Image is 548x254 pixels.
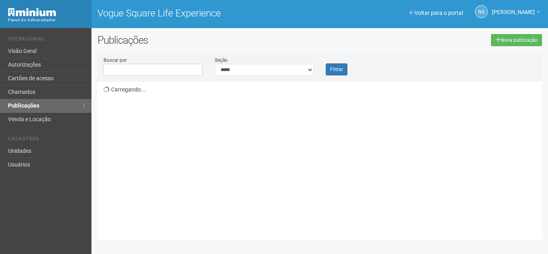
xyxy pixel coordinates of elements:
button: Filtrar [326,63,347,75]
a: NS [475,5,488,18]
span: Nicolle Silva [492,1,535,15]
a: [PERSON_NAME] [492,10,540,16]
h1: Vogue Square Life Experience [97,8,314,18]
a: Voltar para o portal [410,10,463,16]
h2: Publicações [97,34,276,46]
label: Buscar por [104,57,127,64]
li: Operacional [8,36,85,45]
div: Carregando... [104,82,542,234]
img: Minium [8,8,56,16]
div: Painel do Administrador [8,16,85,24]
label: Seção [215,57,227,64]
li: Cadastros [8,136,85,144]
a: Nova publicação [491,34,542,46]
